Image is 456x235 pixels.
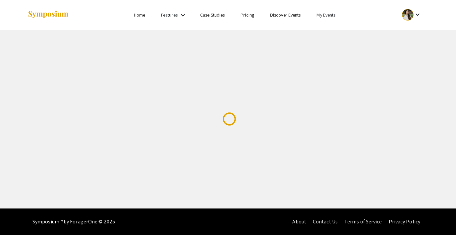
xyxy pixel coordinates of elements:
a: Features [161,12,178,18]
a: Contact Us [313,218,338,225]
mat-icon: Expand Features list [179,11,187,19]
div: Symposium™ by ForagerOne © 2025 [32,208,115,235]
button: Expand account dropdown [395,7,428,22]
mat-icon: Expand account dropdown [414,11,422,19]
img: Symposium by ForagerOne [28,10,69,19]
a: About [292,218,306,225]
a: Discover Events [270,12,301,18]
a: My Events [316,12,335,18]
a: Pricing [241,12,254,18]
a: Home [134,12,145,18]
a: Privacy Policy [389,218,420,225]
a: Terms of Service [344,218,382,225]
a: Case Studies [200,12,225,18]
